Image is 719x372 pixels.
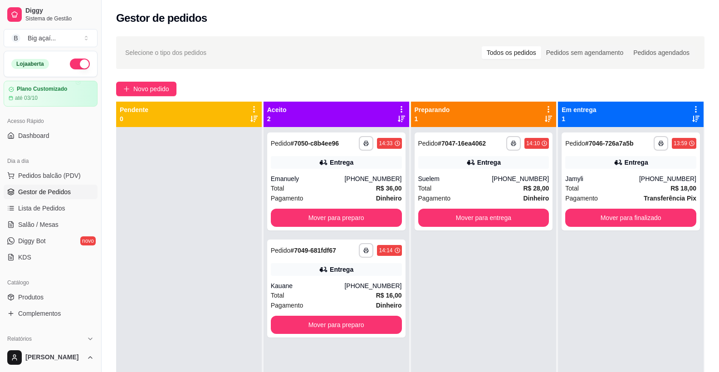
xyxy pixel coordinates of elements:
[4,4,98,25] a: DiggySistema de Gestão
[4,81,98,107] a: Plano Customizadoaté 03/10
[271,183,284,193] span: Total
[116,82,176,96] button: Novo pedido
[4,201,98,215] a: Lista de Pedidos
[330,158,353,167] div: Entrega
[625,158,648,167] div: Entrega
[18,309,61,318] span: Complementos
[290,140,339,147] strong: # 7050-c8b4ee96
[565,209,696,227] button: Mover para finalizado
[18,171,81,180] span: Pedidos balcão (PDV)
[15,94,38,102] article: até 03/10
[4,29,98,47] button: Select a team
[271,209,402,227] button: Mover para preparo
[639,174,696,183] div: [PHONE_NUMBER]
[125,48,206,58] span: Selecione o tipo dos pedidos
[25,353,83,362] span: [PERSON_NAME]
[70,59,90,69] button: Alterar Status
[4,217,98,232] a: Salão / Mesas
[271,193,303,203] span: Pagamento
[376,185,402,192] strong: R$ 36,00
[376,302,402,309] strong: Dinheiro
[7,335,32,343] span: Relatórios
[541,46,628,59] div: Pedidos sem agendamento
[438,140,486,147] strong: # 7047-16ea4062
[330,265,353,274] div: Entrega
[25,15,94,22] span: Sistema de Gestão
[415,114,450,123] p: 1
[116,11,207,25] h2: Gestor de pedidos
[267,114,287,123] p: 2
[523,185,549,192] strong: R$ 28,00
[4,347,98,368] button: [PERSON_NAME]
[4,185,98,199] a: Gestor de Pedidos
[526,140,540,147] div: 14:10
[565,193,598,203] span: Pagamento
[120,105,148,114] p: Pendente
[271,281,345,290] div: Kauane
[565,174,639,183] div: Jamyli
[11,34,20,43] span: B
[120,114,148,123] p: 0
[418,193,451,203] span: Pagamento
[18,220,59,229] span: Salão / Mesas
[4,275,98,290] div: Catálogo
[4,168,98,183] button: Pedidos balcão (PDV)
[123,86,130,92] span: plus
[4,306,98,321] a: Complementos
[376,292,402,299] strong: R$ 16,00
[17,86,67,93] article: Plano Customizado
[565,183,579,193] span: Total
[271,316,402,334] button: Mover para preparo
[344,174,401,183] div: [PHONE_NUMBER]
[670,185,696,192] strong: R$ 18,00
[376,195,402,202] strong: Dinheiro
[18,293,44,302] span: Produtos
[379,247,392,254] div: 14:14
[133,84,169,94] span: Novo pedido
[4,234,98,248] a: Diggy Botnovo
[562,114,596,123] p: 1
[4,154,98,168] div: Dia a dia
[418,209,549,227] button: Mover para entrega
[18,253,31,262] span: KDS
[18,131,49,140] span: Dashboard
[565,140,585,147] span: Pedido
[271,290,284,300] span: Total
[267,105,287,114] p: Aceito
[644,195,696,202] strong: Transferência Pix
[25,7,94,15] span: Diggy
[4,250,98,264] a: KDS
[11,59,49,69] div: Loja aberta
[18,236,46,245] span: Diggy Bot
[271,174,345,183] div: Emanuely
[482,46,541,59] div: Todos os pedidos
[477,158,501,167] div: Entrega
[271,140,291,147] span: Pedido
[271,247,291,254] span: Pedido
[562,105,596,114] p: Em entrega
[415,105,450,114] p: Preparando
[492,174,549,183] div: [PHONE_NUMBER]
[674,140,687,147] div: 13:59
[344,281,401,290] div: [PHONE_NUMBER]
[418,174,492,183] div: Suelem
[628,46,695,59] div: Pedidos agendados
[290,247,336,254] strong: # 7049-681fdf67
[585,140,634,147] strong: # 7046-726a7a5b
[379,140,392,147] div: 14:33
[418,183,432,193] span: Total
[18,204,65,213] span: Lista de Pedidos
[523,195,549,202] strong: Dinheiro
[28,34,56,43] div: Big açaí ...
[418,140,438,147] span: Pedido
[4,128,98,143] a: Dashboard
[4,290,98,304] a: Produtos
[4,114,98,128] div: Acesso Rápido
[271,300,303,310] span: Pagamento
[18,187,71,196] span: Gestor de Pedidos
